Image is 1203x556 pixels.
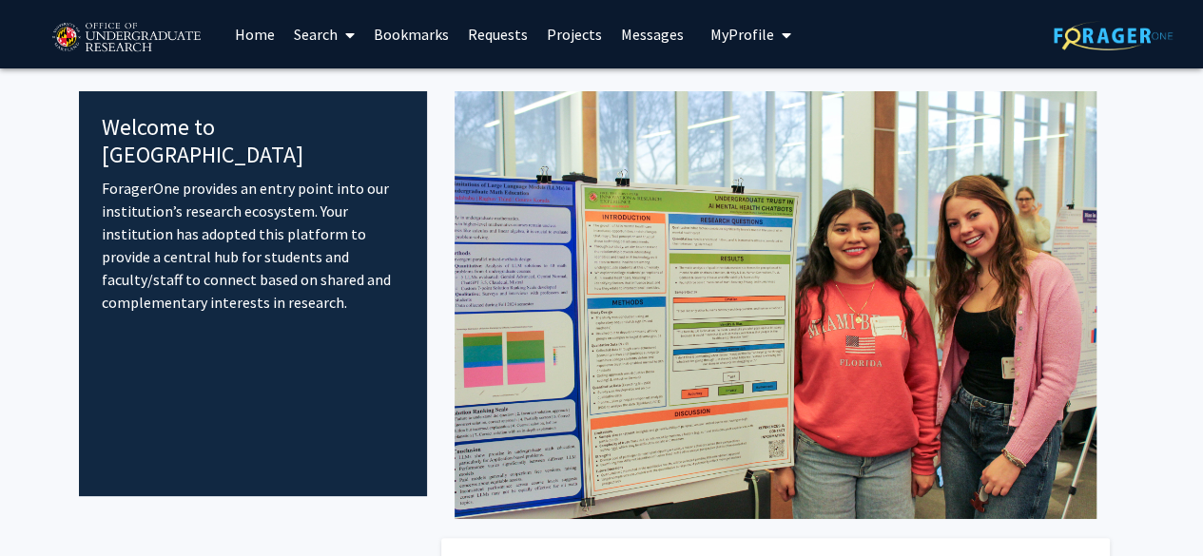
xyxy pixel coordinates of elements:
iframe: Chat [14,470,81,542]
a: Home [225,1,284,67]
img: Cover Image [455,91,1096,519]
a: Bookmarks [364,1,458,67]
p: ForagerOne provides an entry point into our institution’s research ecosystem. Your institution ha... [102,177,405,314]
a: Projects [537,1,611,67]
img: ForagerOne Logo [1054,21,1173,50]
h4: Welcome to [GEOGRAPHIC_DATA] [102,114,405,169]
a: Search [284,1,364,67]
span: My Profile [710,25,774,44]
a: Messages [611,1,693,67]
a: Requests [458,1,537,67]
img: University of Maryland Logo [46,14,206,62]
